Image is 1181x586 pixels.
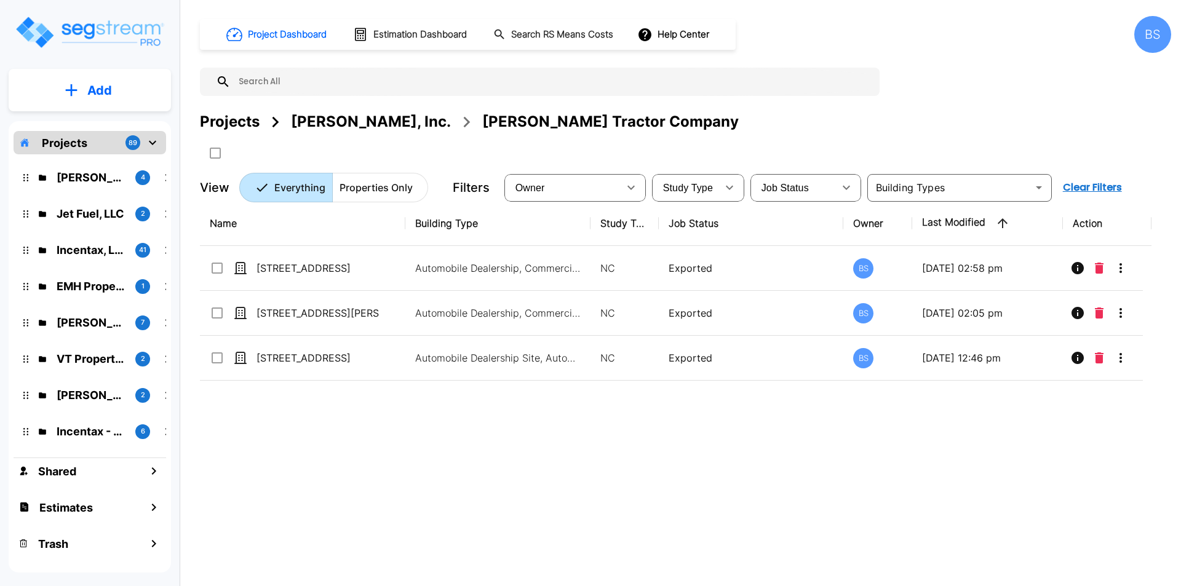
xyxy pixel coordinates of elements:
[38,536,68,552] h1: Trash
[221,21,333,48] button: Project Dashboard
[39,499,93,516] h1: Estimates
[57,350,125,367] p: VT Properties, LLC
[1065,301,1090,325] button: Info
[332,173,428,202] button: Properties Only
[200,111,260,133] div: Projects
[256,261,380,275] p: [STREET_ADDRESS]
[415,350,581,365] p: Automobile Dealership Site, Automobile Dealership
[600,261,649,275] p: NC
[231,68,873,96] input: Search All
[871,179,1028,196] input: Building Types
[1108,256,1133,280] button: More-Options
[141,390,145,400] p: 2
[511,28,613,42] h1: Search RS Means Costs
[853,348,873,368] div: BS
[57,169,125,186] p: Murfin, Inc.
[1090,256,1108,280] button: Delete
[753,170,834,205] div: Select
[853,303,873,323] div: BS
[635,23,714,46] button: Help Center
[373,28,467,42] h1: Estimation Dashboard
[663,183,713,193] span: Study Type
[1065,256,1090,280] button: Info
[248,28,327,42] h1: Project Dashboard
[129,138,137,148] p: 89
[57,205,125,222] p: Jet Fuel, LLC
[141,281,145,291] p: 1
[87,81,112,100] p: Add
[922,261,1053,275] p: [DATE] 02:58 pm
[1058,175,1127,200] button: Clear Filters
[1108,346,1133,370] button: More-Options
[654,170,717,205] div: Select
[669,261,834,275] p: Exported
[256,350,380,365] p: [STREET_ADDRESS]
[843,201,912,246] th: Owner
[453,178,490,197] p: Filters
[239,173,333,202] button: Everything
[274,180,325,195] p: Everything
[1108,301,1133,325] button: More-Options
[405,201,590,246] th: Building Type
[1030,179,1048,196] button: Open
[141,354,145,364] p: 2
[57,387,125,403] p: Dr. Trey Anderson
[761,183,809,193] span: Job Status
[141,208,145,219] p: 2
[1134,16,1171,53] div: BS
[203,141,228,165] button: SelectAll
[141,317,145,328] p: 7
[239,173,428,202] div: Platform
[14,15,165,50] img: Logo
[1090,346,1108,370] button: Delete
[340,180,413,195] p: Properties Only
[922,350,1053,365] p: [DATE] 12:46 pm
[200,178,229,197] p: View
[57,314,125,331] p: Clark Investment Group
[590,201,659,246] th: Study Type
[853,258,873,279] div: BS
[141,172,145,183] p: 4
[669,306,834,320] p: Exported
[141,426,145,437] p: 6
[482,111,739,133] div: [PERSON_NAME] Tractor Company
[57,242,125,258] p: Incentax, LLC
[515,183,545,193] span: Owner
[1090,301,1108,325] button: Delete
[415,306,581,320] p: Automobile Dealership, Commercial Property Site
[507,170,619,205] div: Select
[488,23,620,47] button: Search RS Means Costs
[669,350,834,365] p: Exported
[912,201,1063,246] th: Last Modified
[42,135,87,151] p: Projects
[57,423,125,440] p: Incentax - Addy Projects
[1063,201,1152,246] th: Action
[600,350,649,365] p: NC
[415,261,581,275] p: Automobile Dealership, Commercial Property Site
[139,245,146,255] p: 41
[57,278,125,295] p: EMH Properties, LLC
[922,306,1053,320] p: [DATE] 02:05 pm
[200,201,405,246] th: Name
[291,111,451,133] div: [PERSON_NAME], Inc.
[348,22,474,47] button: Estimation Dashboard
[9,73,171,108] button: Add
[1065,346,1090,370] button: Info
[600,306,649,320] p: NC
[256,306,380,320] p: [STREET_ADDRESS][PERSON_NAME]
[38,463,76,480] h1: Shared
[659,201,844,246] th: Job Status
